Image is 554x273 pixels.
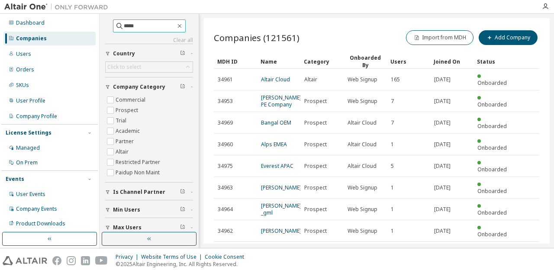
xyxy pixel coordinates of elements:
[113,50,135,57] span: Country
[116,136,135,147] label: Partner
[218,206,233,213] span: 34964
[105,44,193,63] button: Country
[434,184,451,191] span: [DATE]
[304,163,327,170] span: Prospect
[304,119,327,126] span: Prospect
[116,126,142,136] label: Academic
[180,224,185,231] span: Clear filter
[304,206,327,213] span: Prospect
[16,66,34,73] div: Orders
[16,220,65,227] div: Product Downloads
[141,254,205,260] div: Website Terms of Use
[477,231,507,238] span: Onboarded
[261,76,290,83] a: Altair Cloud
[261,119,291,126] a: Bangal OEM
[348,184,377,191] span: Web Signup
[477,144,507,151] span: Onboarded
[218,98,233,105] span: 34953
[218,119,233,126] span: 34969
[348,206,377,213] span: Web Signup
[67,256,76,265] img: instagram.svg
[391,163,394,170] span: 5
[434,119,451,126] span: [DATE]
[16,51,31,58] div: Users
[116,147,130,157] label: Altair
[477,187,507,195] span: Onboarded
[3,256,47,265] img: altair_logo.svg
[180,84,185,90] span: Clear filter
[16,145,40,151] div: Managed
[4,3,113,11] img: Altair One
[116,254,141,260] div: Privacy
[434,206,451,213] span: [DATE]
[261,162,293,170] a: Everest APAC
[16,97,45,104] div: User Profile
[218,184,233,191] span: 34963
[180,50,185,57] span: Clear filter
[434,141,451,148] span: [DATE]
[16,159,38,166] div: On Prem
[261,141,287,148] a: Alps EMEA
[81,256,90,265] img: linkedin.svg
[16,82,29,89] div: SKUs
[304,141,327,148] span: Prospect
[218,141,233,148] span: 34960
[214,32,300,44] span: Companies (121561)
[477,55,513,68] div: Status
[434,76,451,83] span: [DATE]
[261,227,301,234] a: [PERSON_NAME]
[391,98,394,105] span: 7
[261,184,301,191] a: [PERSON_NAME]
[391,119,394,126] span: 7
[113,206,140,213] span: Min Users
[477,209,507,216] span: Onboarded
[116,105,140,116] label: Prospect
[218,76,233,83] span: 34961
[348,76,377,83] span: Web Signup
[348,228,377,234] span: Web Signup
[477,101,507,108] span: Onboarded
[6,176,24,183] div: Events
[477,79,507,87] span: Onboarded
[106,62,193,72] div: Click to select
[391,206,394,213] span: 1
[477,166,507,173] span: Onboarded
[261,55,297,68] div: Name
[95,256,108,265] img: youtube.svg
[391,228,394,234] span: 1
[406,30,473,45] button: Import from MDH
[348,119,377,126] span: Altair Cloud
[261,202,301,216] a: [PERSON_NAME] _gml
[218,163,233,170] span: 34975
[348,163,377,170] span: Altair Cloud
[6,129,52,136] div: License Settings
[217,55,254,68] div: MDH ID
[105,37,193,44] a: Clear all
[105,200,193,219] button: Min Users
[434,55,470,68] div: Joined On
[348,141,377,148] span: Altair Cloud
[180,206,185,213] span: Clear filter
[116,95,147,105] label: Commercial
[390,55,427,68] div: Users
[116,157,162,167] label: Restricted Partner
[477,122,507,130] span: Onboarded
[113,224,142,231] span: Max Users
[107,64,141,71] div: Click to select
[304,228,327,234] span: Prospect
[113,189,165,196] span: Is Channel Partner
[304,55,340,68] div: Category
[218,228,233,234] span: 34962
[434,163,451,170] span: [DATE]
[261,94,301,108] a: [PERSON_NAME] PE Company
[105,183,193,202] button: Is Channel Partner
[347,54,383,69] div: Onboarded By
[116,116,128,126] label: Trial
[52,256,61,265] img: facebook.svg
[205,254,249,260] div: Cookie Consent
[304,98,327,105] span: Prospect
[116,260,249,268] p: © 2025 Altair Engineering, Inc. All Rights Reserved.
[105,218,193,237] button: Max Users
[16,191,45,198] div: User Events
[180,189,185,196] span: Clear filter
